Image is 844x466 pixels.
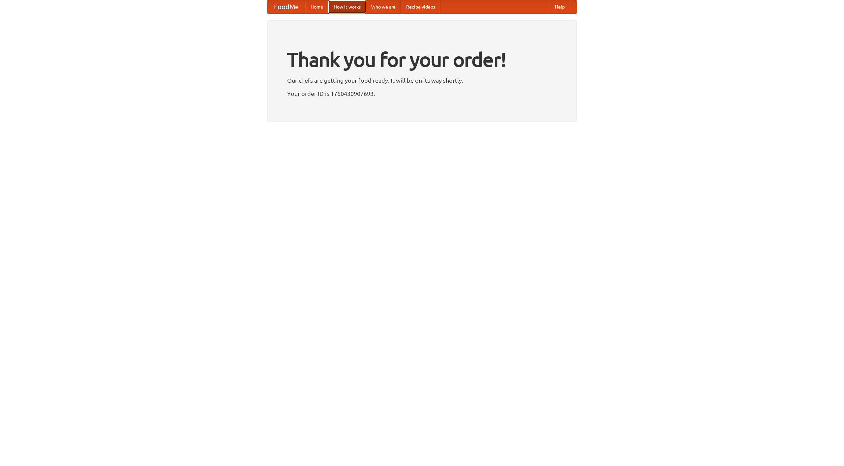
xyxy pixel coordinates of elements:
[550,0,570,14] a: Help
[401,0,440,14] a: Recipe videos
[267,0,305,14] a: FoodMe
[287,89,557,98] p: Your order ID is 1760430907693.
[287,44,557,75] h1: Thank you for your order!
[328,0,366,14] a: How it works
[305,0,328,14] a: Home
[366,0,401,14] a: Who we are
[287,75,557,85] p: Our chefs are getting your food ready. It will be on its way shortly.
